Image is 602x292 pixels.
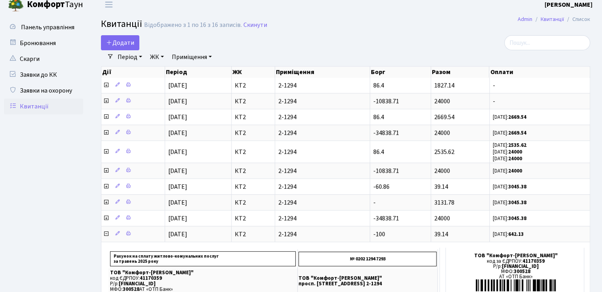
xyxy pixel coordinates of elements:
b: [PERSON_NAME] [545,0,593,9]
span: КТ2 [235,199,272,206]
div: Р/р: [448,264,584,269]
span: -10838.71 [373,167,399,175]
div: ТОВ "Комфорт-[PERSON_NAME]" [448,253,584,258]
span: [DATE] [168,198,187,207]
li: Список [564,15,590,24]
span: 2535.62 [434,148,454,156]
span: - [373,198,376,207]
span: 86.4 [373,81,384,90]
small: [DATE]: [493,215,526,222]
a: Скинути [243,21,267,29]
span: 2-1294 [278,231,367,237]
span: 24000 [434,167,450,175]
span: 300528 [514,268,530,275]
span: КТ2 [235,98,272,104]
span: 2-1294 [278,199,367,206]
p: ТОВ "Комфорт-[PERSON_NAME]" [110,270,296,275]
span: Додати [106,38,134,47]
a: Заявки на охорону [4,83,83,99]
span: 1827.14 [434,81,454,90]
p: Р/р: [110,281,296,286]
span: 39.14 [434,182,448,191]
span: [DATE] [168,113,187,121]
small: [DATE]: [493,199,526,206]
span: КТ2 [235,168,272,174]
span: 24000 [434,129,450,137]
span: 2-1294 [278,114,367,120]
p: № 0202 1294 7293 [298,252,437,266]
p: МФО: АТ «ОТП Банк» [110,287,296,292]
span: 2-1294 [278,149,367,155]
small: [DATE]: [493,129,526,137]
a: Додати [101,35,139,50]
span: [DATE] [168,81,187,90]
a: Скарги [4,51,83,67]
span: -60.86 [373,182,389,191]
span: 41170359 [522,258,545,265]
span: КТ2 [235,149,272,155]
input: Пошук... [504,35,590,50]
small: [DATE]: [493,148,522,155]
p: ТОВ "Комфорт-[PERSON_NAME]" [298,276,437,281]
span: КТ2 [235,82,272,89]
small: [DATE]: [493,155,522,162]
div: Відображено з 1 по 16 з 16 записів. [144,21,242,29]
th: ЖК [232,66,275,78]
span: 39.14 [434,230,448,239]
p: просп. [STREET_ADDRESS] 2-1294 [298,281,437,286]
a: Панель управління [4,19,83,35]
span: -34838.71 [373,214,399,223]
span: 24000 [434,214,450,223]
b: 2669.54 [508,129,526,137]
a: Період [114,50,145,64]
b: 3045.38 [508,183,526,190]
small: [DATE]: [493,167,522,174]
th: Разом [431,66,489,78]
span: 2-1294 [278,168,367,174]
span: КТ2 [235,231,272,237]
a: Admin [518,15,532,23]
b: 3045.38 [508,199,526,206]
span: 2-1294 [278,215,367,222]
th: Борг [370,66,431,78]
th: Оплати [489,66,590,78]
a: ЖК [147,50,167,64]
b: 642.13 [508,231,524,238]
span: - [493,98,587,104]
th: Приміщення [275,66,370,78]
span: -10838.71 [373,97,399,106]
b: 24000 [508,167,522,174]
a: Квитанції [4,99,83,114]
span: [DATE] [168,148,187,156]
span: 2-1294 [278,184,367,190]
span: [FINANCIAL_ID] [502,263,539,270]
div: АТ «ОТП Банк» [448,274,584,279]
small: [DATE]: [493,231,524,238]
span: 2-1294 [278,130,367,136]
span: КТ2 [235,215,272,222]
b: 24000 [508,148,522,155]
span: [DATE] [168,129,187,137]
span: КТ2 [235,130,272,136]
span: [DATE] [168,167,187,175]
span: [FINANCIAL_ID] [119,280,156,287]
b: 2535.62 [508,142,526,149]
a: Бронювання [4,35,83,51]
span: - [493,82,587,89]
div: МФО: [448,269,584,274]
span: 2-1294 [278,98,367,104]
span: 41170359 [140,275,162,282]
span: Панель управління [21,23,74,32]
span: 3131.78 [434,198,454,207]
a: Заявки до КК [4,67,83,83]
small: [DATE]: [493,142,526,149]
b: 3045.38 [508,215,526,222]
span: КТ2 [235,184,272,190]
small: [DATE]: [493,183,526,190]
a: Квитанції [541,15,564,23]
span: [DATE] [168,97,187,106]
a: Приміщення [169,50,215,64]
span: [DATE] [168,182,187,191]
span: 86.4 [373,113,384,121]
span: -100 [373,230,385,239]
